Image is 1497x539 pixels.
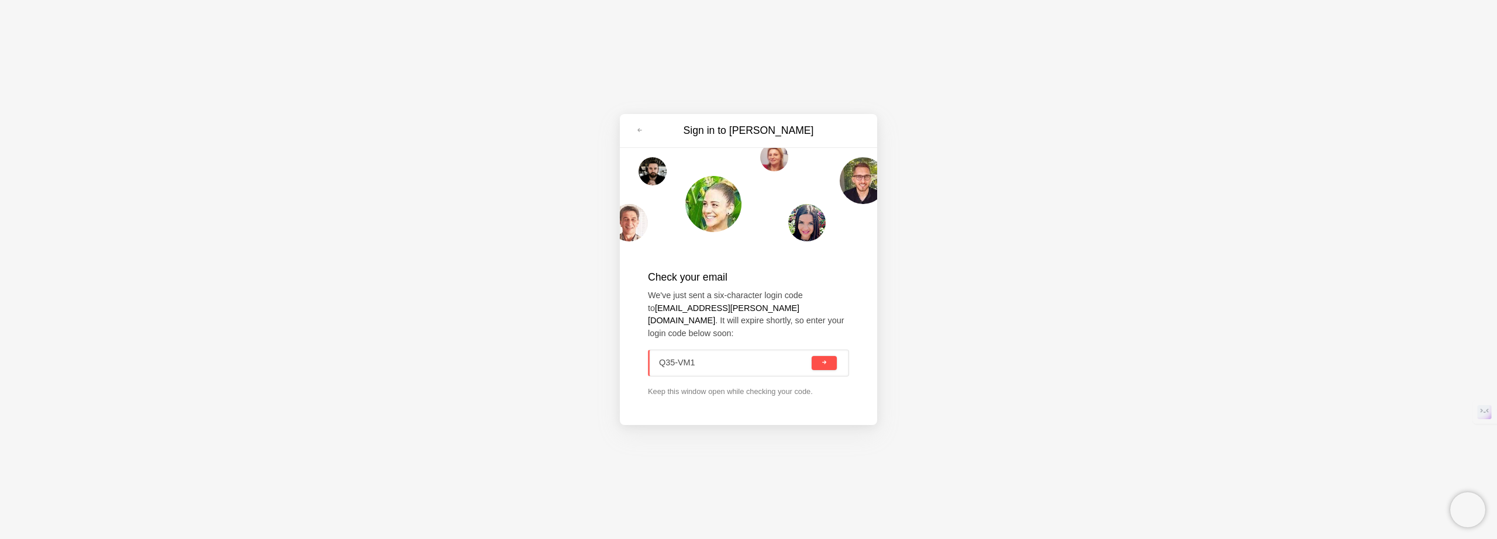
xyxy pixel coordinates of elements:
iframe: Chatra live chat [1450,492,1485,527]
h3: Sign in to [PERSON_NAME] [650,123,847,138]
h2: Check your email [648,269,849,285]
strong: [EMAIL_ADDRESS][PERSON_NAME][DOMAIN_NAME] [648,303,799,326]
p: Keep this window open while checking your code. [648,386,849,397]
input: XXX-XXX [659,350,809,376]
p: We've just sent a six-character login code to . It will expire shortly, so enter your login code ... [648,289,849,340]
